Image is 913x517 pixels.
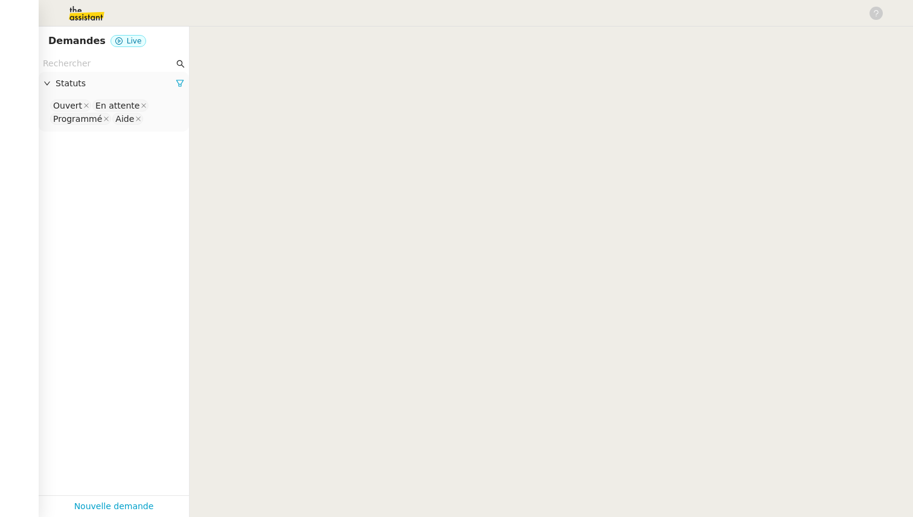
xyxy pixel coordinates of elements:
[112,113,143,125] nz-select-item: Aide
[74,500,154,513] a: Nouvelle demande
[50,113,111,125] nz-select-item: Programmé
[95,100,139,111] div: En attente
[53,100,82,111] div: Ouvert
[92,100,149,112] nz-select-item: En attente
[127,37,142,45] span: Live
[115,113,134,124] div: Aide
[48,33,106,49] nz-page-header-title: Demandes
[56,77,176,90] span: Statuts
[43,57,174,71] input: Rechercher
[39,72,189,95] div: Statuts
[50,100,91,112] nz-select-item: Ouvert
[53,113,102,124] div: Programmé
